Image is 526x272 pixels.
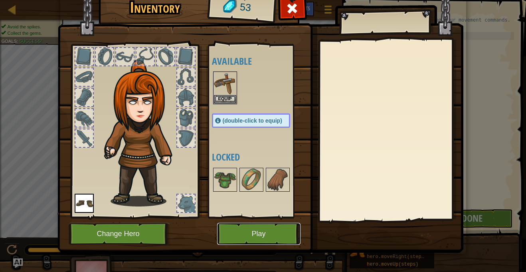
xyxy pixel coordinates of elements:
[101,60,186,206] img: hair_f2.png
[214,72,236,95] img: portrait.png
[217,223,301,245] button: Play
[212,152,306,162] h4: Locked
[214,169,236,191] img: portrait.png
[69,223,170,245] button: Change Hero
[75,194,94,213] img: portrait.png
[267,169,289,191] img: portrait.png
[240,169,263,191] img: portrait.png
[212,56,306,66] h4: Available
[214,95,236,103] button: Equip
[223,117,282,124] span: (double-click to equip)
